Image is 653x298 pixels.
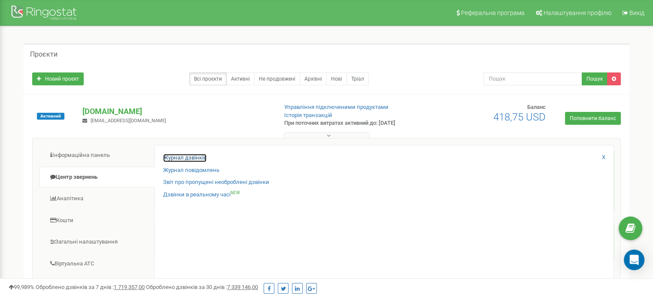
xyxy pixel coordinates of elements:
span: Оброблено дзвінків за 30 днів : [146,284,258,290]
a: Кошти [39,210,155,231]
a: Віртуальна АТС [39,253,155,274]
h5: Проєкти [30,51,58,58]
a: Загальні налаштування [39,232,155,253]
p: При поточних витратах активний до: [DATE] [284,119,422,127]
a: Управління підключеними продуктами [284,104,389,110]
sup: NEW [231,190,240,195]
a: Всі проєкти [189,72,227,85]
a: Звіт про пропущені необроблені дзвінки [163,178,269,187]
span: [EMAIL_ADDRESS][DOMAIN_NAME] [91,118,166,123]
span: Реферальна програма [461,9,525,16]
a: Дзвінки в реальному часіNEW [163,191,240,199]
a: Нові [326,72,347,85]
button: Пошук [582,72,607,85]
span: Налаштування профілю [544,9,611,16]
a: Центр звернень [39,167,155,188]
a: Наскрізна аналітика [39,275,155,296]
u: 1 719 357,00 [114,284,145,290]
span: 418,75 USD [493,111,546,123]
a: Інформаційна панель [39,145,155,166]
span: Оброблено дзвінків за 7 днів : [36,284,145,290]
a: Журнал повідомлень [163,166,219,175]
span: Вихід [629,9,644,16]
p: [DOMAIN_NAME] [82,106,270,117]
input: Пошук [483,72,582,85]
span: Активний [37,113,64,120]
a: Тріал [346,72,369,85]
a: Архівні [300,72,327,85]
a: Історія транзакцій [284,112,332,118]
a: Не продовжені [254,72,300,85]
span: 99,989% [9,284,34,290]
span: Баланс [527,104,546,110]
a: Поповнити баланс [565,112,621,125]
a: Новий проєкт [32,72,84,85]
a: Аналiтика [39,188,155,209]
a: Активні [226,72,255,85]
div: Open Intercom Messenger [624,250,644,270]
a: Журнал дзвінків [163,154,207,162]
a: X [602,154,605,162]
u: 7 339 146,00 [227,284,258,290]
